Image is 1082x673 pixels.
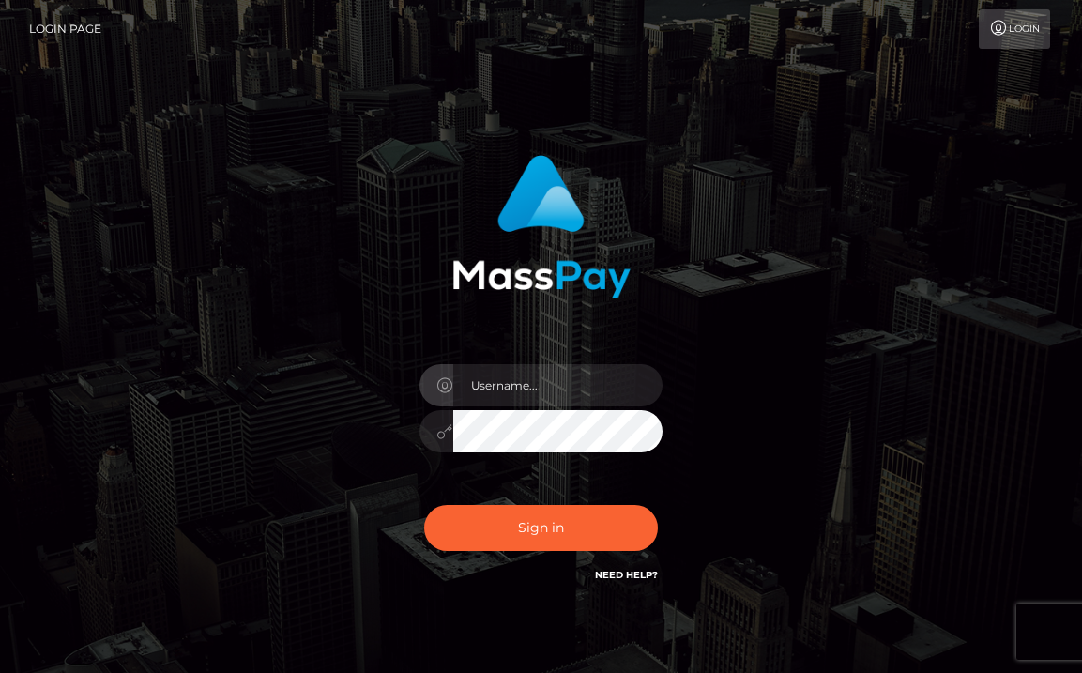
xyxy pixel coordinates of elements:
[453,364,663,406] input: Username...
[29,9,101,49] a: Login Page
[424,505,659,551] button: Sign in
[979,9,1050,49] a: Login
[595,569,658,581] a: Need Help?
[452,155,631,298] img: MassPay Login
